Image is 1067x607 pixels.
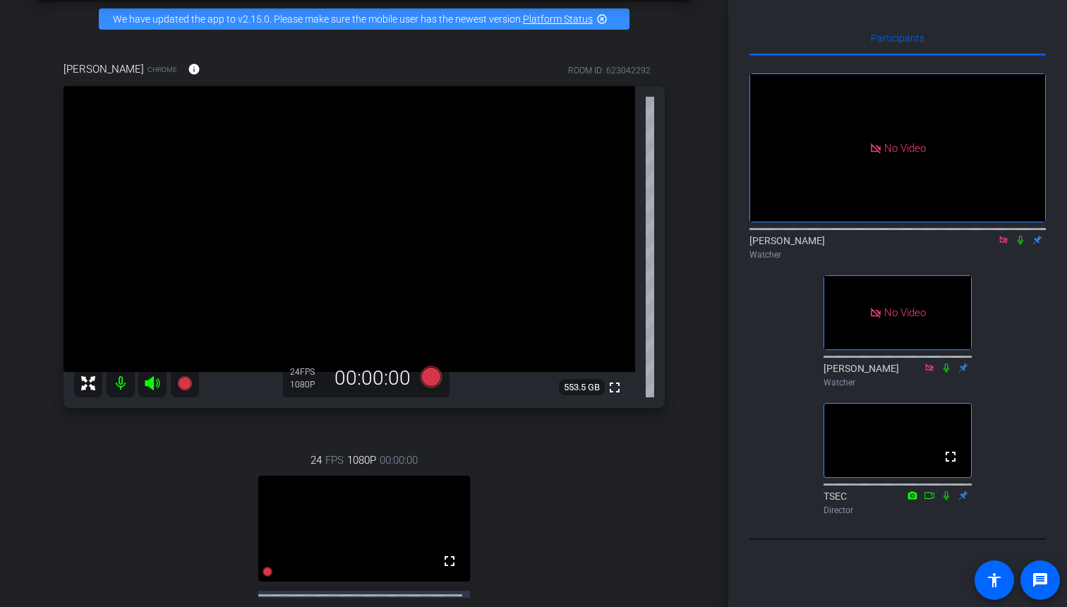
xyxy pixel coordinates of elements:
span: Chrome [147,64,177,75]
div: We have updated the app to v2.15.0. Please make sure the mobile user has the newest version. [99,8,629,30]
a: Platform Status [523,13,593,25]
span: 553.5 GB [559,379,605,396]
div: Watcher [749,248,1046,261]
div: Watcher [824,376,972,389]
div: TSEC [824,489,972,517]
span: Participants [871,33,924,43]
mat-icon: message [1032,572,1049,589]
span: 1080P [347,452,376,468]
span: 24 [311,452,322,468]
mat-icon: highlight_off [596,13,608,25]
mat-icon: fullscreen [942,448,959,465]
div: 24 [290,366,325,378]
div: Director [824,504,972,517]
span: 00:00:00 [380,452,418,468]
span: FPS [325,452,344,468]
span: No Video [884,141,926,154]
mat-icon: info [188,63,200,76]
mat-icon: fullscreen [606,379,623,396]
span: FPS [300,367,315,377]
div: [PERSON_NAME] [749,234,1046,261]
div: 1080P [290,379,325,390]
div: [PERSON_NAME] [824,361,972,389]
span: [PERSON_NAME] [64,61,144,77]
mat-icon: fullscreen [441,553,458,570]
div: ROOM ID: 623042292 [568,64,651,77]
mat-icon: accessibility [986,572,1003,589]
span: No Video [884,306,926,319]
div: 00:00:00 [325,366,420,390]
